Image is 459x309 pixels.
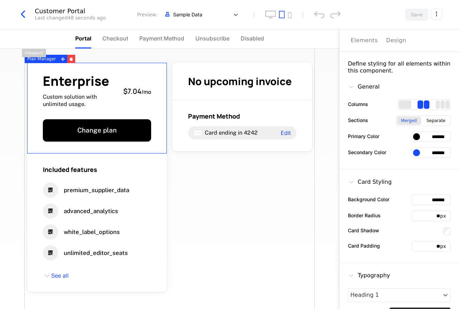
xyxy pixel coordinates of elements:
[123,86,141,96] span: $7.04
[281,130,291,136] span: Edit
[188,112,240,120] span: Payment Method
[194,129,202,137] i: visa
[141,88,151,96] sub: / mo
[348,242,380,249] label: Card Padding
[139,34,184,43] span: Payment Method
[348,271,390,280] div: Typography
[43,165,97,174] span: Included features
[25,55,59,63] div: Plan Manager
[399,100,411,109] div: 1 columns
[75,34,91,43] span: Portal
[348,60,451,74] div: Define styling for all elements within this component.
[440,243,450,250] div: px
[43,119,151,142] button: Change plan
[64,186,129,194] span: premium_supplier_data
[436,100,450,109] div: 3 columns
[195,34,229,43] span: Unsubscribe
[205,129,242,136] span: Card ending in
[288,12,291,18] button: mobile
[51,272,69,280] span: See all
[241,34,264,43] span: Disabled
[348,116,368,124] label: Sections
[64,207,118,215] span: advanced_analytics
[386,36,406,45] div: Design
[348,149,386,156] label: Secondary Color
[43,75,118,88] span: Enterprise
[35,8,106,14] div: Customer Portal
[64,249,128,257] span: unlimited_editor_seats
[314,11,325,18] div: undo
[64,228,120,236] span: white_label_options
[102,34,128,43] span: Checkout
[351,36,378,45] div: Elements
[188,74,292,88] span: No upcoming invoice
[43,93,118,108] span: Custom solution with unlimited usage.
[348,196,389,203] label: Background Color
[440,212,450,219] div: px
[43,224,58,240] i: server-search
[43,245,58,261] i: server-search
[43,203,58,219] i: server-search
[422,116,450,125] div: Separate
[22,49,46,57] div: Viewport
[348,212,381,219] label: Border Radius
[43,182,58,198] i: server-search
[35,14,106,21] div: Last changed 48 seconds ago
[348,227,379,234] label: Card Shadow
[348,133,379,140] label: Primary Color
[330,11,341,18] div: redo
[279,10,285,18] button: tablet
[418,100,429,109] div: 2 columns
[244,129,258,136] span: 4242
[397,116,421,125] div: Merged
[265,10,276,18] button: desktop
[405,8,428,21] button: Save
[348,178,392,186] div: Card Styling
[348,83,380,91] div: General
[43,272,51,280] i: chevron-down
[348,100,368,108] label: Columns
[137,11,157,18] span: Preview:
[351,29,448,52] div: Choose Sub Page
[431,8,442,20] button: Select action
